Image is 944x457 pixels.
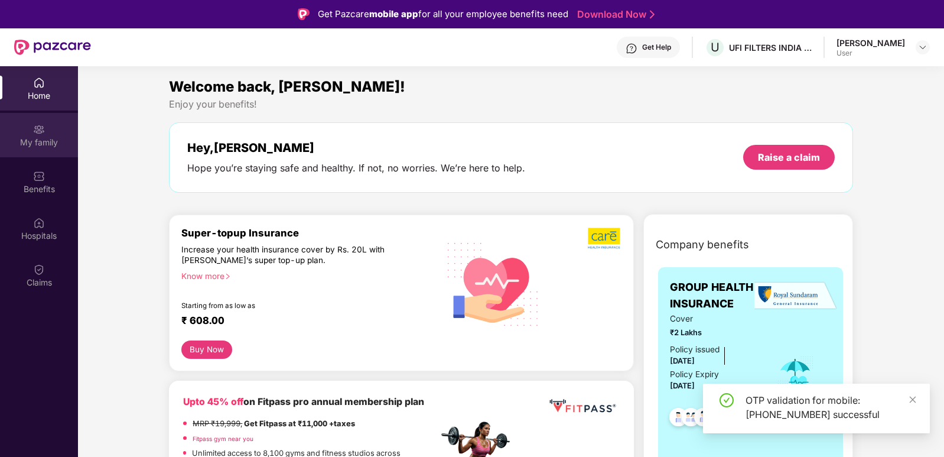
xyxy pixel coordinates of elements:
div: Increase your health insurance cover by Rs. 20L with [PERSON_NAME]’s super top-up plan. [181,244,387,265]
div: Super-topup Insurance [181,227,438,239]
div: Policy issued [670,343,720,356]
img: svg+xml;base64,PHN2ZyBpZD0iSGVscC0zMngzMiIgeG1sbnM9Imh0dHA6Ly93d3cudzMub3JnLzIwMDAvc3ZnIiB3aWR0aD... [626,43,637,54]
button: Buy Now [181,341,232,359]
div: Know more [181,271,431,279]
img: svg+xml;base64,PHN2ZyB3aWR0aD0iMjAiIGhlaWdodD0iMjAiIHZpZXdCb3g9IjAgMCAyMCAyMCIgZmlsbD0ibm9uZSIgeG... [33,124,45,135]
img: svg+xml;base64,PHN2ZyBpZD0iSG9tZSIgeG1sbnM9Imh0dHA6Ly93d3cudzMub3JnLzIwMDAvc3ZnIiB3aWR0aD0iMjAiIG... [33,77,45,89]
div: Policy Expiry [670,368,719,381]
img: insurerLogo [754,281,837,310]
img: icon [776,355,815,394]
img: New Pazcare Logo [14,40,91,55]
span: U [711,40,720,54]
del: MRP ₹19,999, [193,419,242,428]
img: svg+xml;base64,PHN2ZyBpZD0iRHJvcGRvd24tMzJ4MzIiIHhtbG5zPSJodHRwOi8vd3d3LnczLm9yZy8yMDAwL3N2ZyIgd2... [918,43,927,52]
div: UFI FILTERS INDIA PRIVATE LIMITED [729,42,812,53]
img: svg+xml;base64,PHN2ZyB4bWxucz0iaHR0cDovL3d3dy53My5vcmcvMjAwMC9zdmciIHdpZHRoPSI0OC45NDMiIGhlaWdodD... [664,404,693,433]
div: Hey, [PERSON_NAME] [187,141,525,155]
div: ₹ 608.00 [181,315,426,329]
span: Company benefits [656,236,749,253]
img: svg+xml;base64,PHN2ZyBpZD0iQ2xhaW0iIHhtbG5zPSJodHRwOi8vd3d3LnczLm9yZy8yMDAwL3N2ZyIgd2lkdGg9IjIwIi... [33,264,45,276]
span: close [909,396,917,404]
span: Welcome back, [PERSON_NAME]! [169,78,405,95]
span: Cover [670,313,760,326]
img: Logo [298,8,310,20]
b: on Fitpass pro annual membership plan [183,396,424,407]
strong: mobile app [369,8,418,20]
span: right [224,273,231,280]
img: svg+xml;base64,PHN2ZyBpZD0iQmVuZWZpdHMiIHhtbG5zPSJodHRwOi8vd3d3LnczLm9yZy8yMDAwL3N2ZyIgd2lkdGg9Ij... [33,170,45,182]
span: GROUP HEALTH INSURANCE [670,279,760,313]
b: Upto 45% off [183,396,243,407]
img: svg+xml;base64,PHN2ZyB4bWxucz0iaHR0cDovL3d3dy53My5vcmcvMjAwMC9zdmciIHdpZHRoPSI0OC45MTUiIGhlaWdodD... [676,404,705,433]
div: Raise a claim [758,151,820,164]
img: Stroke [650,8,655,21]
div: User [836,48,905,58]
strong: Get Fitpass at ₹11,000 +taxes [244,419,355,428]
div: Hope you’re staying safe and healthy. If not, no worries. We’re here to help. [187,162,525,174]
span: [DATE] [670,356,695,365]
div: Starting from as low as [181,302,388,310]
div: OTP validation for mobile: [PHONE_NUMBER] successful [746,393,916,422]
div: Get Help [642,43,671,52]
span: check-circle [720,393,734,407]
div: Get Pazcare for all your employee benefits need [318,7,568,21]
img: svg+xml;base64,PHN2ZyBpZD0iSG9zcGl0YWxzIiB4bWxucz0iaHR0cDovL3d3dy53My5vcmcvMjAwMC9zdmciIHdpZHRoPS... [33,217,45,229]
img: b5dec4f62d2307b9de63beb79f102df3.png [588,227,621,249]
a: Fitpass gym near you [193,435,253,442]
span: [DATE] [670,381,695,390]
a: Download Now [577,8,651,21]
img: svg+xml;base64,PHN2ZyB4bWxucz0iaHR0cDovL3d3dy53My5vcmcvMjAwMC9zdmciIHhtbG5zOnhsaW5rPSJodHRwOi8vd3... [438,228,548,339]
span: ₹2 Lakhs [670,327,760,339]
div: [PERSON_NAME] [836,37,905,48]
img: fppp.png [547,395,618,417]
div: Enjoy your benefits! [169,98,852,111]
img: svg+xml;base64,PHN2ZyB4bWxucz0iaHR0cDovL3d3dy53My5vcmcvMjAwMC9zdmciIHdpZHRoPSI0OC45NDMiIGhlaWdodD... [689,404,718,433]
